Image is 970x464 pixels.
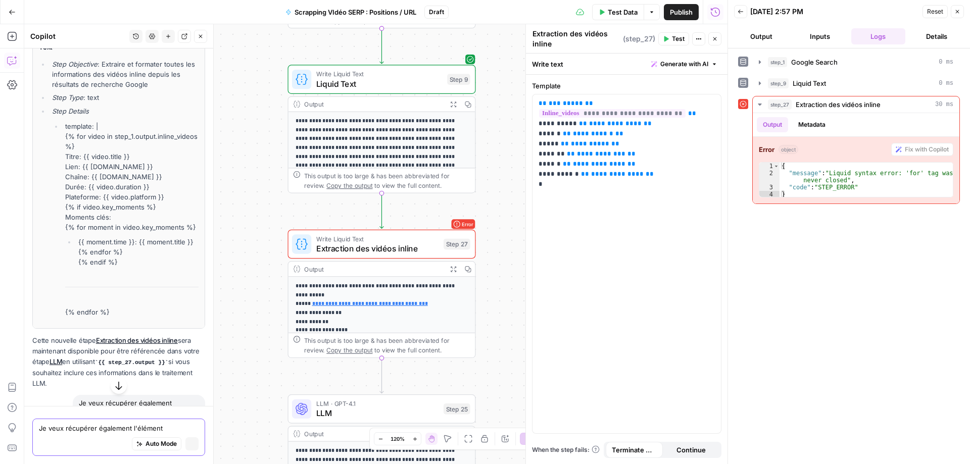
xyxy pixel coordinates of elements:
[447,74,470,85] div: Step 9
[462,217,473,232] span: Error
[132,437,181,450] button: Auto Mode
[50,92,199,102] li: : text
[304,336,470,355] div: This output is too large & has been abbreviated for review. to view the full content.
[52,60,98,68] em: Step Objective
[391,435,405,443] span: 120%
[304,429,443,439] div: Output
[768,99,792,110] span: step_27
[757,117,788,132] button: Output
[316,234,439,243] span: Write Liquid Text
[532,29,620,49] textarea: Extraction des vidéos inline
[759,144,774,154] strong: Error
[52,107,89,115] em: Step Details
[909,28,964,44] button: Details
[63,121,199,318] li: template: | {% for video in step_1.output.inline_videos %} Titre: {{ video.title }} Lien: {{ [DOM...
[759,184,780,191] div: 3
[326,346,372,353] span: Copy the output
[796,99,881,110] span: Extraction des vidéos inline
[939,58,953,67] span: 0 ms
[30,31,126,41] div: Copilot
[793,28,847,44] button: Inputs
[851,28,906,44] button: Logs
[95,359,168,366] code: {{ step_27.output }}
[96,336,178,344] a: Extraction des vidéos inline
[759,163,780,170] div: 1
[773,163,779,170] span: Toggle code folding, rows 1 through 4
[52,93,83,101] em: Step Type
[50,59,199,89] li: : Extraire et formater toutes les informations des vidéos inline depuis les résultats de recherch...
[295,7,416,17] span: Scrapping VIdéo SERP : Positions / URL
[316,69,443,79] span: Write Liquid Text
[935,100,953,109] span: 30 ms
[753,96,959,113] button: 30 ms
[663,442,720,458] button: Continue
[526,54,727,74] div: Write text
[304,264,443,274] div: Output
[791,57,838,67] span: Google Search
[532,81,721,91] label: Template
[658,32,689,45] button: Test
[612,445,657,455] span: Terminate Workflow
[380,358,383,393] g: Edge from step_27 to step_25
[592,4,644,20] button: Test Data
[768,78,789,88] span: step_9
[380,28,383,64] g: Edge from step_1 to step_9
[429,8,444,17] span: Draft
[73,395,205,421] div: Je veux récupérer également l'élément video.position
[664,4,699,20] button: Publish
[279,4,422,20] button: Scrapping VIdéo SERP : Positions / URL
[793,78,826,88] span: Liquid Text
[753,75,959,91] button: 0 ms
[145,439,177,448] span: Auto Mode
[380,193,383,229] g: Edge from step_9 to step_27
[753,54,959,70] button: 0 ms
[734,28,789,44] button: Output
[316,407,439,419] span: LLM
[792,117,832,132] button: Metadata
[891,143,953,156] button: Fix with Copilot
[444,239,470,250] div: Step 27
[316,242,439,254] span: Extraction des vidéos inline
[608,7,638,17] span: Test Data
[32,335,205,389] p: Cette nouvelle étape sera maintenant disponible pour être référencée dans votre étape en utilisan...
[923,5,948,18] button: Reset
[670,7,693,17] span: Publish
[647,58,721,71] button: Generate with AI
[623,34,655,44] span: ( step_27 )
[939,79,953,88] span: 0 ms
[779,145,798,154] span: object
[316,78,443,90] span: Liquid Text
[676,445,706,455] span: Continue
[768,57,787,67] span: step_1
[50,357,62,366] a: LLM
[304,171,470,190] div: This output is too large & has been abbreviated for review. to view the full content.
[927,7,943,16] span: Reset
[905,145,949,154] span: Fix with Copilot
[672,34,685,43] span: Test
[304,99,443,109] div: Output
[316,399,439,408] span: LLM · GPT-4.1
[753,113,959,203] div: 30 ms
[76,237,199,267] li: {{ moment.time }}: {{ moment.title }} {% endfor %} {% endif %}
[759,191,780,198] div: 4
[660,60,708,69] span: Generate with AI
[759,170,780,184] div: 2
[444,403,470,415] div: Step 25
[304,6,470,25] div: This output is too large & has been abbreviated for review. to view the full content.
[326,182,372,189] span: Copy the output
[532,445,600,454] a: When the step fails:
